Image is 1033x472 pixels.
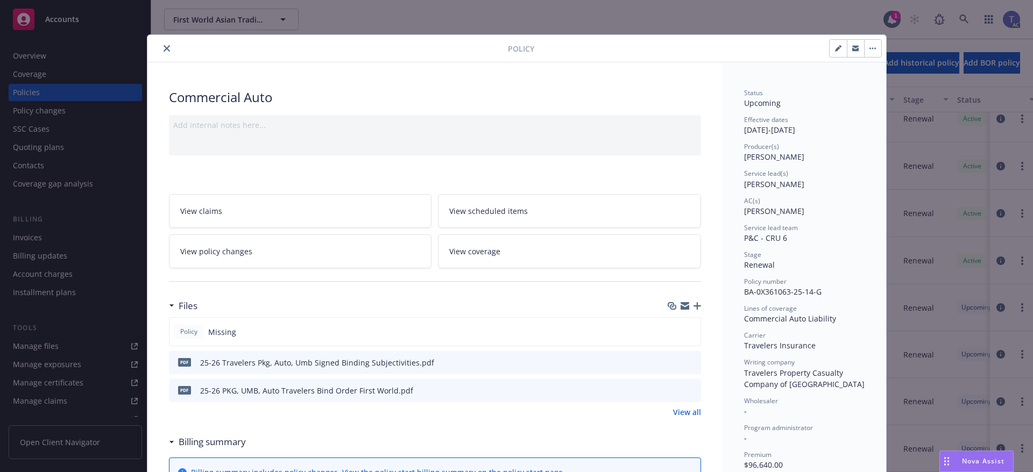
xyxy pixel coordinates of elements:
[744,169,788,178] span: Service lead(s)
[744,250,761,259] span: Stage
[744,223,798,232] span: Service lead team
[744,233,787,243] span: P&C - CRU 6
[180,205,222,217] span: View claims
[200,385,413,396] div: 25-26 PKG, UMB, Auto Travelers Bind Order First World.pdf
[687,357,697,368] button: preview file
[744,460,783,470] span: $96,640.00
[744,277,787,286] span: Policy number
[449,205,528,217] span: View scheduled items
[169,88,701,106] div: Commercial Auto
[200,357,434,368] div: 25-26 Travelers Pkg, Auto, Umb Signed Binding Subjectivities.pdf
[744,88,763,97] span: Status
[744,179,804,189] span: [PERSON_NAME]
[744,152,804,162] span: [PERSON_NAME]
[670,357,678,368] button: download file
[179,435,246,449] h3: Billing summary
[179,299,197,313] h3: Files
[744,406,747,416] span: -
[160,42,173,55] button: close
[744,450,772,459] span: Premium
[744,340,816,351] span: Travelers Insurance
[438,194,701,228] a: View scheduled items
[449,246,500,257] span: View coverage
[744,331,766,340] span: Carrier
[744,260,775,270] span: Renewal
[939,450,1014,472] button: Nova Assist
[169,435,246,449] div: Billing summary
[744,115,788,124] span: Effective dates
[744,357,795,367] span: Writing company
[744,368,865,389] span: Travelers Property Casualty Company of [GEOGRAPHIC_DATA]
[744,287,822,297] span: BA-0X361063-25-14-G
[744,98,781,108] span: Upcoming
[173,119,697,131] div: Add internal notes here...
[670,385,678,396] button: download file
[673,406,701,418] a: View all
[169,299,197,313] div: Files
[744,115,865,135] div: [DATE] - [DATE]
[178,386,191,394] span: pdf
[178,327,200,337] span: Policy
[962,456,1004,466] span: Nova Assist
[508,43,534,54] span: Policy
[744,206,804,216] span: [PERSON_NAME]
[687,385,697,396] button: preview file
[744,313,836,324] span: Commercial Auto Liability
[940,451,953,471] div: Drag to move
[180,246,252,257] span: View policy changes
[438,234,701,268] a: View coverage
[744,196,760,205] span: AC(s)
[744,304,797,313] span: Lines of coverage
[744,396,778,405] span: Wholesaler
[178,358,191,366] span: pdf
[744,423,813,432] span: Program administrator
[169,234,432,268] a: View policy changes
[744,142,779,151] span: Producer(s)
[169,194,432,228] a: View claims
[208,326,236,338] span: Missing
[744,433,747,443] span: -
